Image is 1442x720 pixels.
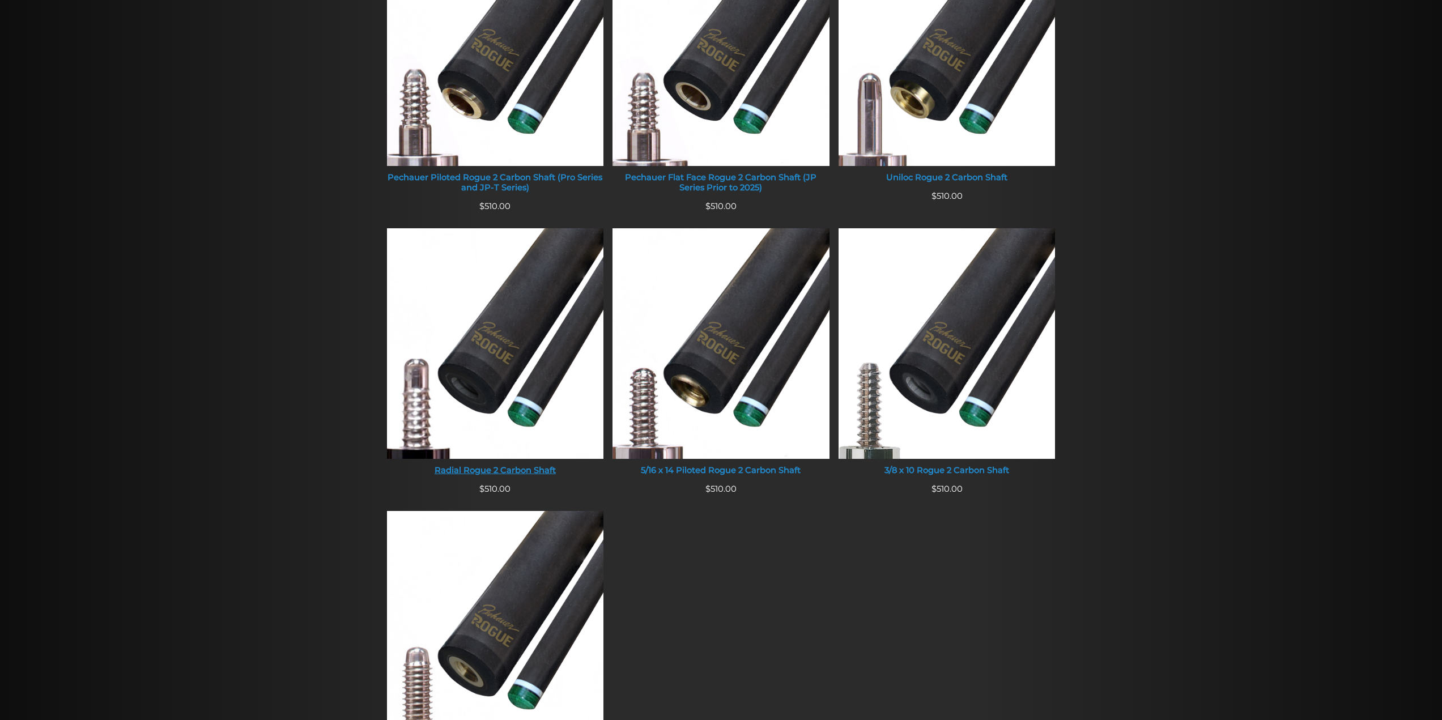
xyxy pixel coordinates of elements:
div: 5/16 x 14 Piloted Rogue 2 Carbon Shaft [612,466,830,476]
span: $ [705,201,711,211]
div: Pechauer Piloted Rogue 2 Carbon Shaft (Pro Series and JP-T Series) [387,173,604,193]
span: $ [705,484,711,494]
span: $ [931,484,937,494]
span: 510.00 [931,191,963,201]
span: $ [479,201,484,211]
span: 510.00 [479,484,511,494]
div: Uniloc Rogue 2 Carbon Shaft [839,173,1056,183]
a: Radial Rogue 2 Carbon Shaft Radial Rogue 2 Carbon Shaft [387,228,604,483]
span: 510.00 [705,484,737,494]
div: Pechauer Flat Face Rogue 2 Carbon Shaft (JP Series Prior to 2025) [612,173,830,193]
span: 510.00 [479,201,511,211]
span: $ [931,191,937,201]
span: 510.00 [931,484,963,494]
img: 5/16 x 14 Piloted Rogue 2 Carbon Shaft [612,228,830,459]
div: Radial Rogue 2 Carbon Shaft [387,466,604,476]
a: 5/16 x 14 Piloted Rogue 2 Carbon Shaft 5/16 x 14 Piloted Rogue 2 Carbon Shaft [612,228,830,483]
img: Radial Rogue 2 Carbon Shaft [387,228,604,459]
span: $ [479,484,484,494]
img: 3/8 x 10 Rogue 2 Carbon Shaft [839,228,1056,459]
div: 3/8 x 10 Rogue 2 Carbon Shaft [839,466,1056,476]
a: 3/8 x 10 Rogue 2 Carbon Shaft 3/8 x 10 Rogue 2 Carbon Shaft [839,228,1056,483]
span: 510.00 [705,201,737,211]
